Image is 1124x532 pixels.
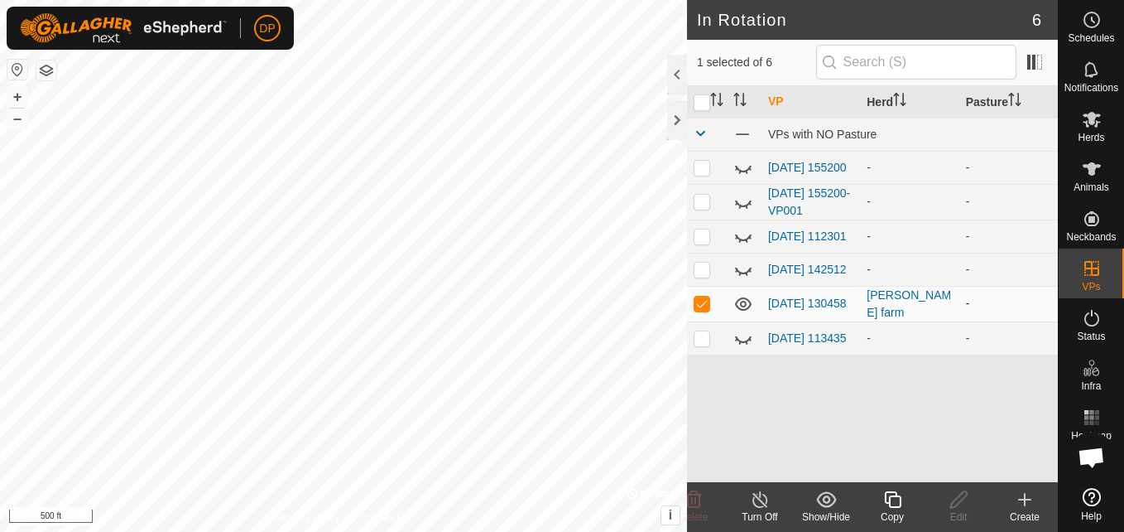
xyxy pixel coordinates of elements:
[768,128,1051,141] div: VPs with NO Pasture
[992,510,1058,525] div: Create
[278,510,340,525] a: Privacy Policy
[867,228,952,245] div: -
[867,159,952,177] div: -
[1068,33,1114,43] span: Schedules
[959,86,1058,118] th: Pasture
[959,184,1058,220] td: -
[1067,433,1117,482] div: Open chat
[360,510,409,525] a: Contact Us
[761,86,860,118] th: VP
[859,510,925,525] div: Copy
[860,86,958,118] th: Herd
[925,510,992,525] div: Edit
[1071,431,1112,441] span: Heatmap
[697,54,816,71] span: 1 selected of 6
[959,151,1058,184] td: -
[733,95,747,109] p-sorticon: Activate to sort
[768,186,850,217] a: [DATE] 155200-VP001
[1059,481,1124,528] a: Help
[680,511,709,523] span: Delete
[768,263,847,276] a: [DATE] 142512
[768,331,847,345] a: [DATE] 113435
[7,60,27,80] button: Reset Map
[959,253,1058,286] td: -
[768,161,847,174] a: [DATE] 155200
[1081,511,1102,521] span: Help
[867,193,952,210] div: -
[1008,95,1021,109] p-sorticon: Activate to sort
[959,286,1058,322] td: -
[793,510,859,525] div: Show/Hide
[669,508,672,522] span: i
[1082,282,1100,292] span: VPs
[1077,331,1105,341] span: Status
[867,330,952,347] div: -
[7,87,27,107] button: +
[710,95,723,109] p-sorticon: Activate to sort
[959,322,1058,355] td: -
[697,10,1032,30] h2: In Rotation
[1074,182,1109,192] span: Animals
[867,261,952,278] div: -
[867,287,952,322] div: [PERSON_NAME] farm
[1078,133,1104,143] span: Herds
[20,13,227,43] img: Gallagher Logo
[1064,83,1118,93] span: Notifications
[768,297,847,310] a: [DATE] 130458
[259,20,275,37] span: DP
[959,220,1058,253] td: -
[727,510,793,525] div: Turn Off
[7,109,27,128] button: –
[1081,381,1101,391] span: Infra
[893,95,906,109] p-sorticon: Activate to sort
[816,45,1016,80] input: Search (S)
[661,506,680,525] button: i
[36,60,56,80] button: Map Layers
[1066,232,1116,242] span: Neckbands
[1032,7,1041,32] span: 6
[768,230,847,243] a: [DATE] 112301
